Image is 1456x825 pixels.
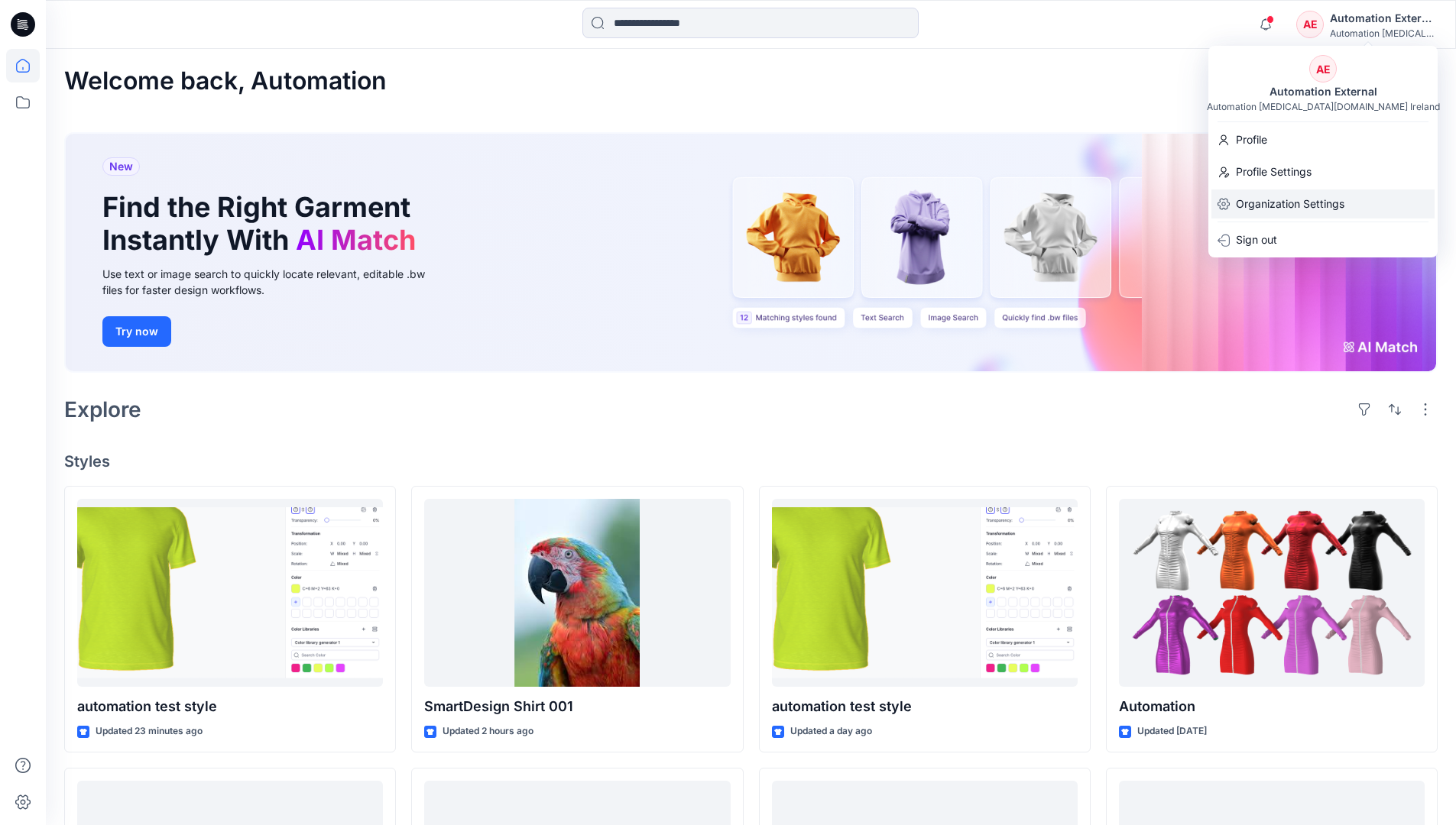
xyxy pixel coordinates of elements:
p: Sign out [1236,225,1277,254]
h4: Styles [64,452,1438,471]
a: Profile [1208,125,1438,154]
p: Updated a day ago [790,723,872,739]
div: Automation External [1260,82,1386,101]
span: AI Match [296,223,416,257]
div: Automation [MEDICAL_DATA][DOMAIN_NAME] Ireland [1207,101,1440,112]
p: Profile Settings [1236,157,1312,186]
h2: Welcome back, Automation [64,67,387,95]
p: Updated 2 hours ago [443,723,533,739]
a: Automation [1119,499,1425,687]
a: automation test style [772,499,1078,687]
div: Automation [MEDICAL_DATA]... [1330,27,1437,39]
p: SmartDesign Shirt 001 [424,696,730,717]
p: automation test style [772,696,1078,717]
h2: Explore [64,397,141,422]
button: Try now [102,316,171,347]
p: Updated 23 minutes ago [96,723,203,739]
p: Profile [1236,125,1267,154]
p: Automation [1119,696,1425,717]
div: Use text or image search to quickly locate relevant, editable .bw files for faster design workflows. [102,266,446,298]
span: New [109,157,133,176]
h1: Find the Right Garment Instantly With [102,191,423,257]
p: Updated [DATE] [1137,723,1207,739]
p: automation test style [77,696,383,717]
div: AE [1296,11,1324,38]
div: AE [1309,55,1337,82]
div: Automation External [1330,9,1437,27]
a: automation test style [77,499,383,687]
a: Organization Settings [1208,189,1438,218]
p: Organization Settings [1236,189,1344,218]
a: SmartDesign Shirt 001 [424,499,730,687]
a: Profile Settings [1208,157,1438,186]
